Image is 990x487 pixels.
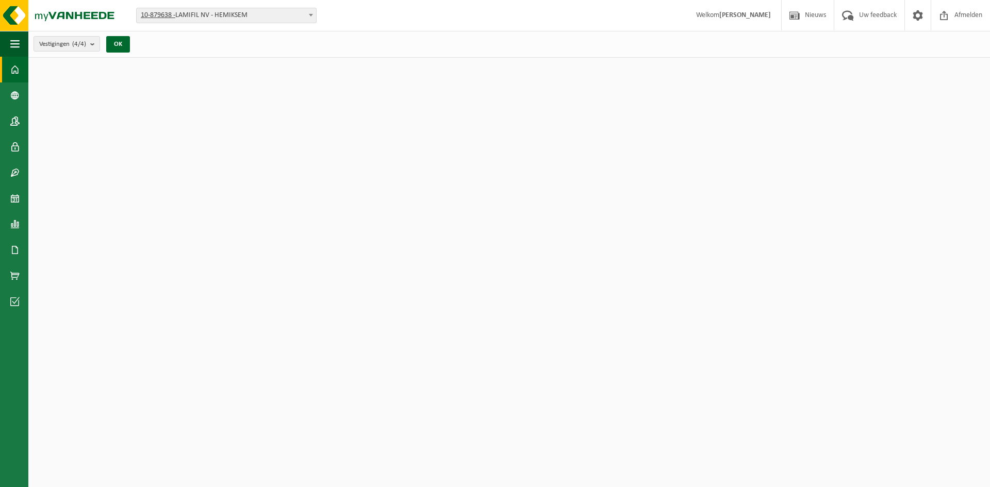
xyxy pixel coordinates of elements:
[34,36,100,52] button: Vestigingen(4/4)
[719,11,771,19] strong: [PERSON_NAME]
[137,8,316,23] span: 10-879638 - LAMIFIL NV - HEMIKSEM
[106,36,130,53] button: OK
[141,11,175,19] tcxspan: Call 10-879638 - via 3CX
[136,8,317,23] span: 10-879638 - LAMIFIL NV - HEMIKSEM
[72,41,86,47] count: (4/4)
[39,37,86,52] span: Vestigingen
